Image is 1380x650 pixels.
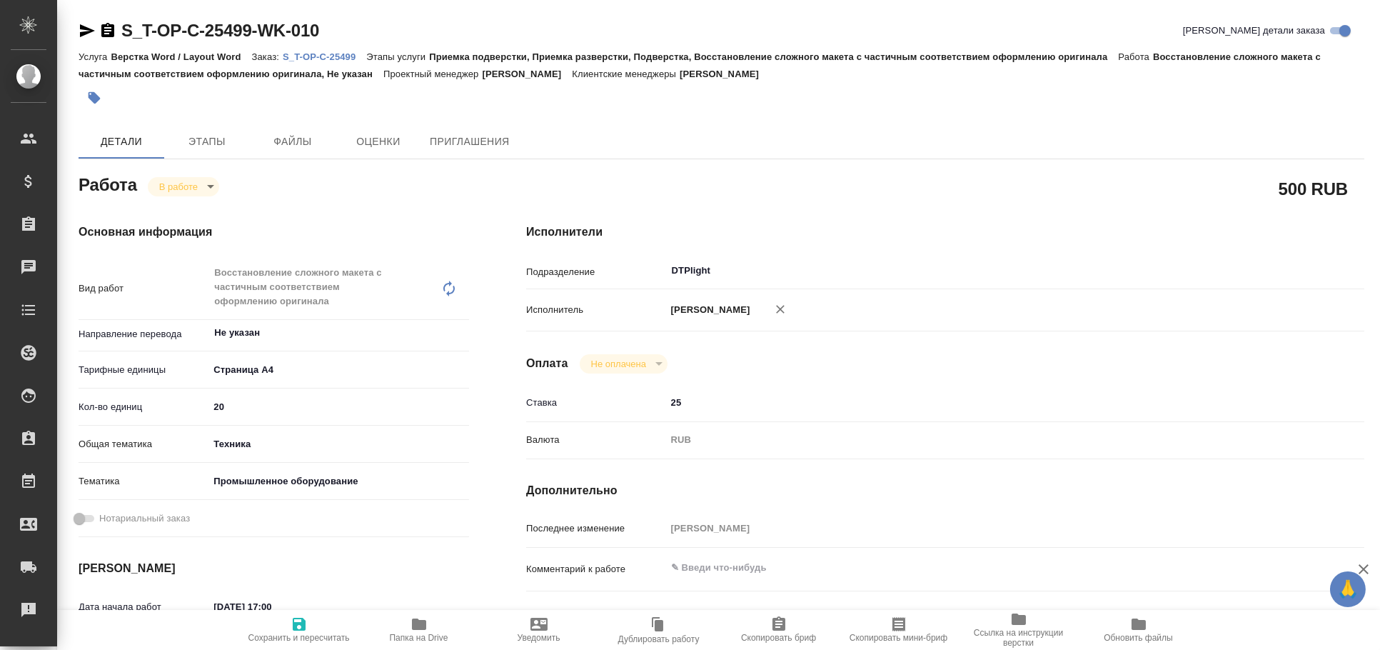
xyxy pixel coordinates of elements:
button: Обновить файлы [1079,610,1199,650]
p: Этапы услуги [366,51,429,62]
span: Ссылка на инструкции верстки [967,628,1070,648]
input: ✎ Введи что-нибудь [208,396,469,417]
p: [PERSON_NAME] [680,69,770,79]
span: Дублировать работу [618,634,700,644]
p: Тематика [79,474,208,489]
p: Проектный менеджер [383,69,482,79]
p: Дата начала работ [79,600,208,614]
span: Оценки [344,133,413,151]
span: Сохранить и пересчитать [248,633,350,643]
h4: Оплата [526,355,568,372]
p: Работа [1118,51,1153,62]
button: Удалить исполнителя [765,294,796,325]
span: 🙏 [1336,574,1360,604]
p: Последнее изменение [526,521,666,536]
h2: 500 RUB [1279,176,1348,201]
span: Скопировать мини-бриф [850,633,947,643]
input: Пустое поле [666,518,1295,539]
button: Не оплачена [587,358,650,370]
button: Уведомить [479,610,599,650]
button: Ссылка на инструкции верстки [959,610,1079,650]
div: Техника [208,432,469,456]
span: Файлы [258,133,327,151]
span: Скопировать бриф [741,633,816,643]
button: Скопировать бриф [719,610,839,650]
input: ✎ Введи что-нибудь [208,596,333,617]
p: Услуга [79,51,111,62]
p: Направление перевода [79,327,208,341]
button: Скопировать мини-бриф [839,610,959,650]
p: Вид работ [79,281,208,296]
p: Тарифные единицы [79,363,208,377]
span: Папка на Drive [390,633,448,643]
p: Заказ: [252,51,283,62]
p: Подразделение [526,265,666,279]
button: Open [1286,269,1289,272]
h4: Основная информация [79,224,469,241]
p: Приемка подверстки, Приемка разверстки, Подверстка, Восстановление сложного макета с частичным со... [429,51,1118,62]
p: [PERSON_NAME] [482,69,572,79]
p: Исполнитель [526,303,666,317]
p: Верстка Word / Layout Word [111,51,251,62]
input: ✎ Введи что-нибудь [666,392,1295,413]
button: Папка на Drive [359,610,479,650]
div: RUB [666,428,1295,452]
span: Нотариальный заказ [99,511,190,526]
button: Open [461,331,464,334]
h2: Работа [79,171,137,196]
p: Кол-во единиц [79,400,208,414]
div: В работе [580,354,668,374]
button: Дублировать работу [599,610,719,650]
p: Валюта [526,433,666,447]
a: S_T-OP-C-25499 [283,50,366,62]
span: Приглашения [430,133,510,151]
p: S_T-OP-C-25499 [283,51,366,62]
span: Детали [87,133,156,151]
button: Добавить тэг [79,82,110,114]
span: Этапы [173,133,241,151]
button: 🙏 [1330,571,1366,607]
button: Скопировать ссылку [99,22,116,39]
p: [PERSON_NAME] [666,303,750,317]
div: Страница А4 [208,358,469,382]
a: S_T-OP-C-25499-WK-010 [121,21,319,40]
span: [PERSON_NAME] детали заказа [1183,24,1325,38]
h4: Исполнители [526,224,1364,241]
span: Обновить файлы [1104,633,1173,643]
h4: [PERSON_NAME] [79,560,469,577]
div: В работе [148,177,219,196]
p: Ставка [526,396,666,410]
button: Сохранить и пересчитать [239,610,359,650]
button: Скопировать ссылку для ЯМессенджера [79,22,96,39]
div: Промышленное оборудование [208,469,469,494]
p: Общая тематика [79,437,208,451]
span: Уведомить [518,633,560,643]
h4: Дополнительно [526,482,1364,499]
p: Комментарий к работе [526,562,666,576]
p: Клиентские менеджеры [572,69,680,79]
button: В работе [155,181,202,193]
